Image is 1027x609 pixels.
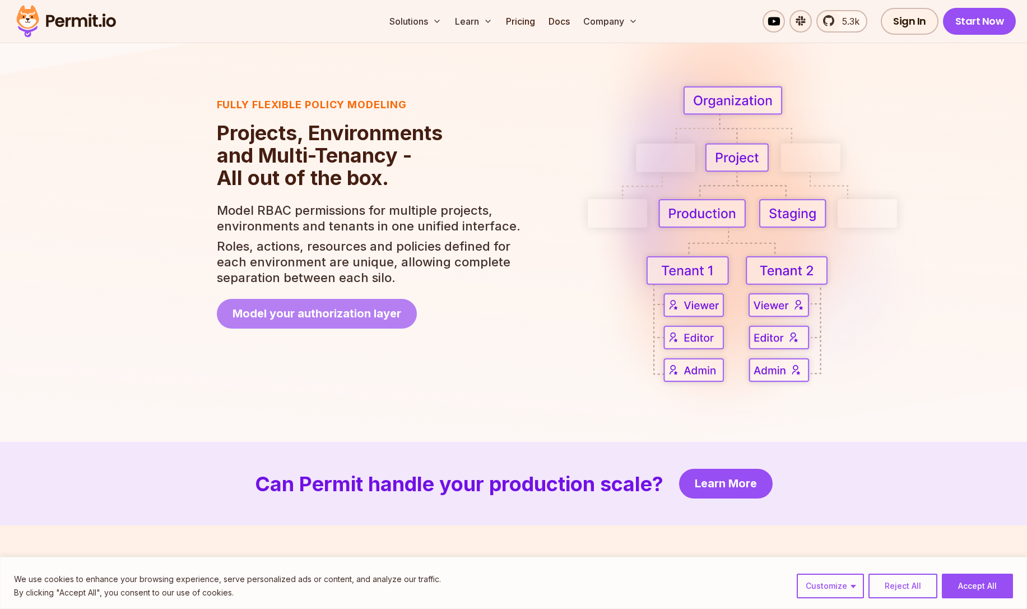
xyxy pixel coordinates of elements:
[695,476,757,491] span: Learn More
[679,469,773,499] a: Learn More
[233,306,401,321] span: Model your authorization layer
[11,2,121,40] img: Permit logo
[14,573,441,586] p: We use cookies to enhance your browsing experience, serve personalized ads or content, and analyz...
[217,122,522,189] h2: Projects, Environments and Multi-Tenancy - All out of the box.
[816,10,867,33] a: 5.3k
[544,10,574,33] a: Docs
[868,574,937,598] button: Reject All
[217,97,522,113] h3: Fully flexible policy modeling
[255,473,663,495] h2: Can Permit handle your production scale?
[579,10,642,33] button: Company
[450,10,497,33] button: Learn
[835,15,859,28] span: 5.3k
[217,238,522,285] p: Roles, actions, resources and policies defined for each environment are unique, allowing complete...
[943,8,1016,35] a: Start Now
[14,586,441,599] p: By clicking "Accept All", you consent to our use of cookies.
[881,8,938,35] a: Sign In
[217,202,522,234] p: Model RBAC permissions for multiple projects, environments and tenants in one unified interface.
[942,574,1013,598] button: Accept All
[797,574,864,598] button: Customize
[217,299,417,329] a: Model your authorization layer
[385,10,446,33] button: Solutions
[501,10,540,33] a: Pricing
